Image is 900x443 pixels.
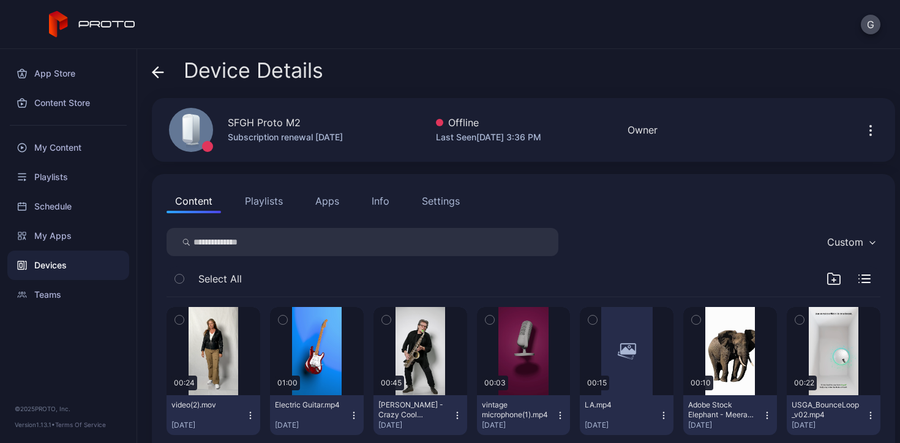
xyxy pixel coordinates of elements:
[7,88,129,118] a: Content Store
[628,123,658,137] div: Owner
[270,395,364,435] button: Electric Guitar.mp4[DATE]
[198,271,242,286] span: Select All
[15,421,55,428] span: Version 1.13.1 •
[236,189,291,213] button: Playlists
[787,395,880,435] button: USGA_BounceLoop_v02.mp4[DATE]
[275,420,349,430] div: [DATE]
[167,395,260,435] button: video(2).mov[DATE]
[7,162,129,192] a: Playlists
[228,130,343,145] div: Subscription renewal [DATE]
[436,115,541,130] div: Offline
[861,15,880,34] button: G
[688,400,756,420] div: Adobe Stock Elephant - Meera Test.mp4
[378,400,446,420] div: Scott Page - Crazy Cool Technology.mp4
[827,236,863,248] div: Custom
[477,395,571,435] button: vintage microphone(1).mp4[DATE]
[585,420,659,430] div: [DATE]
[821,228,880,256] button: Custom
[482,400,549,420] div: vintage microphone(1).mp4
[683,395,777,435] button: Adobe Stock Elephant - Meera Test.mp4[DATE]
[7,133,129,162] a: My Content
[413,189,468,213] button: Settings
[482,420,556,430] div: [DATE]
[228,115,301,130] div: SFGH Proto M2
[7,251,129,280] a: Devices
[372,194,389,208] div: Info
[55,421,106,428] a: Terms Of Service
[15,404,122,414] div: © 2025 PROTO, Inc.
[184,59,323,82] span: Device Details
[7,280,129,309] a: Teams
[422,194,460,208] div: Settings
[792,420,866,430] div: [DATE]
[436,130,541,145] div: Last Seen [DATE] 3:36 PM
[7,192,129,221] a: Schedule
[792,400,859,420] div: USGA_BounceLoop_v02.mp4
[7,221,129,251] a: My Apps
[585,400,652,410] div: LA.mp4
[171,400,239,410] div: video(2).mov
[7,59,129,88] a: App Store
[275,400,342,410] div: Electric Guitar.mp4
[307,189,348,213] button: Apps
[363,189,398,213] button: Info
[688,420,762,430] div: [DATE]
[171,420,246,430] div: [DATE]
[580,395,673,435] button: LA.mp4[DATE]
[378,420,452,430] div: [DATE]
[167,189,221,213] button: Content
[373,395,467,435] button: [PERSON_NAME] - Crazy Cool Technology.mp4[DATE]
